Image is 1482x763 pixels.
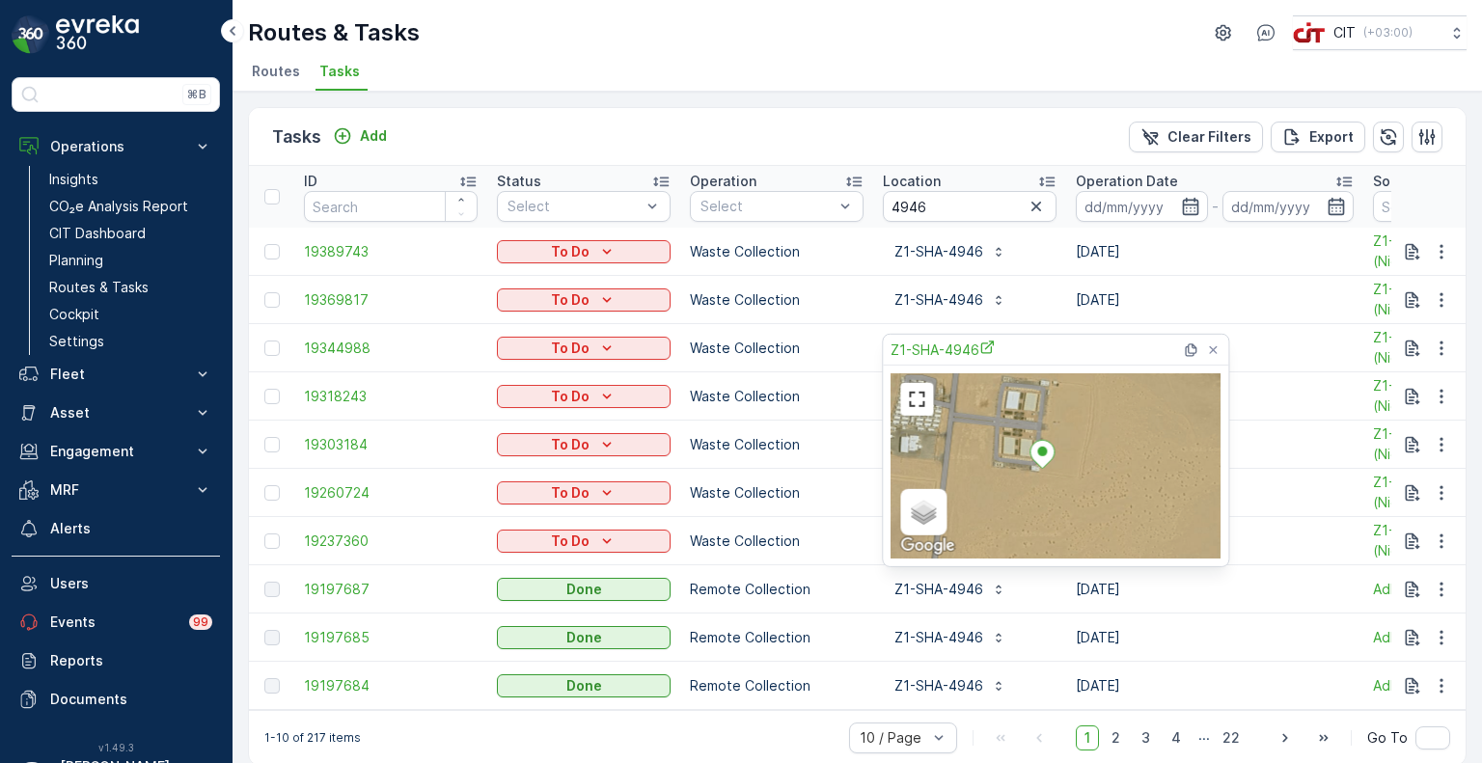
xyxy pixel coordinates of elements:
[304,435,478,454] a: 19303184
[551,531,590,551] p: To Do
[566,628,602,647] p: Done
[1212,195,1219,218] p: -
[304,580,478,599] a: 19197687
[1066,613,1363,662] td: [DATE]
[895,533,959,559] a: Open this area in Google Maps (opens a new window)
[304,531,478,551] a: 19237360
[248,17,420,48] p: Routes & Tasks
[304,676,478,695] a: 19197684
[680,565,873,613] td: Remote Collection
[325,124,395,148] button: Add
[680,662,873,710] td: Remote Collection
[304,339,478,358] a: 19344988
[680,372,873,421] td: Waste Collection
[264,582,280,597] div: Toggle Row Selected
[894,580,983,599] p: Z1-SHA-4946
[1214,725,1249,750] span: 22
[883,285,1018,315] button: Z1-SHA-4946
[264,341,280,356] div: Toggle Row Selected
[304,242,478,261] a: 19389743
[680,517,873,565] td: Waste Collection
[49,278,149,297] p: Routes & Tasks
[1309,127,1354,147] p: Export
[566,676,602,695] p: Done
[50,137,181,156] p: Operations
[497,337,671,360] button: To Do
[902,491,945,533] a: Layers
[304,191,478,222] input: Search
[1293,15,1467,50] button: CIT(+03:00)
[12,355,220,394] button: Fleet
[319,62,360,81] span: Tasks
[883,622,1018,653] button: Z1-SHA-4946
[12,564,220,603] a: Users
[50,403,181,422] p: Asset
[1076,191,1208,222] input: dd/mm/yyyy
[1333,23,1356,42] p: CIT
[508,197,641,216] p: Select
[497,578,671,601] button: Done
[50,574,212,593] p: Users
[50,690,212,709] p: Documents
[680,421,873,469] td: Waste Collection
[1076,725,1099,750] span: 1
[551,339,590,358] p: To Do
[193,614,208,630] p: 99
[264,533,280,549] div: Toggle Row Selected
[50,519,212,538] p: Alerts
[12,471,220,509] button: MRF
[551,242,590,261] p: To Do
[1198,725,1210,750] p: ...
[12,641,220,680] a: Reports
[497,433,671,456] button: To Do
[1066,565,1363,613] td: [DATE]
[304,387,478,406] a: 19318243
[883,670,1018,701] button: Z1-SHA-4946
[264,437,280,452] div: Toggle Row Selected
[264,678,280,694] div: Toggle Row Selected
[1076,172,1178,191] p: Operation Date
[264,485,280,501] div: Toggle Row Selected
[894,628,983,647] p: Z1-SHA-4946
[551,387,590,406] p: To Do
[1167,127,1251,147] p: Clear Filters
[264,292,280,308] div: Toggle Row Selected
[41,301,220,328] a: Cockpit
[304,483,478,503] a: 19260724
[497,240,671,263] button: To Do
[49,332,104,351] p: Settings
[1373,172,1420,191] p: Source
[12,603,220,641] a: Events99
[252,62,300,81] span: Routes
[304,172,317,191] p: ID
[1066,228,1363,276] td: [DATE]
[1129,122,1263,152] button: Clear Filters
[1066,324,1363,372] td: [DATE]
[264,244,280,259] div: Toggle Row Selected
[1271,122,1365,152] button: Export
[1133,725,1159,750] span: 3
[883,172,941,191] p: Location
[497,385,671,408] button: To Do
[1293,22,1326,43] img: cit-logo_pOk6rL0.png
[50,651,212,670] p: Reports
[49,170,98,189] p: Insights
[497,674,671,697] button: Done
[680,613,873,662] td: Remote Collection
[264,630,280,645] div: Toggle Row Selected
[49,305,99,324] p: Cockpit
[680,228,873,276] td: Waste Collection
[304,628,478,647] a: 19197685
[12,394,220,432] button: Asset
[891,340,995,360] span: Z1-SHA-4946
[272,123,321,150] p: Tasks
[49,224,146,243] p: CIT Dashboard
[894,242,983,261] p: Z1-SHA-4946
[551,290,590,310] p: To Do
